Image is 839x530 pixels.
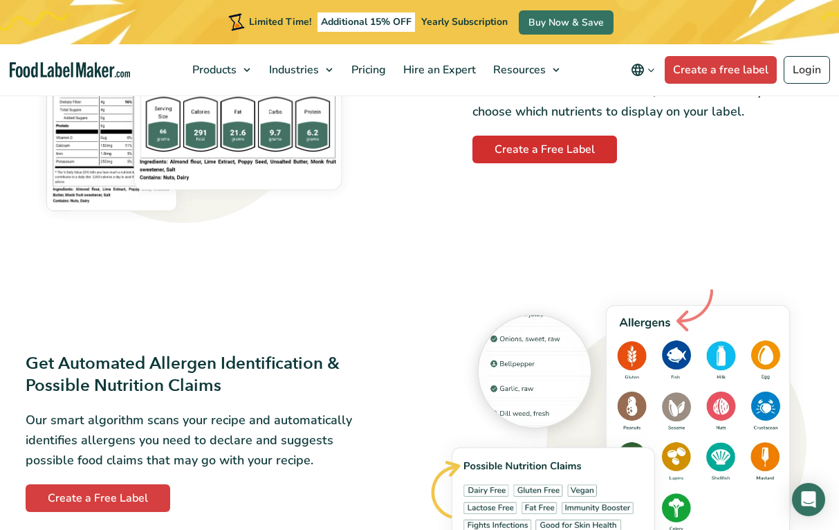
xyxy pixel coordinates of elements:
a: Create a Free Label [472,136,617,163]
a: Login [784,56,830,84]
a: Pricing [343,44,391,95]
span: Pricing [347,62,387,77]
span: Limited Time! [249,15,311,28]
button: Change language [621,56,665,84]
p: Our smart algorithm scans your recipe and automatically identifies allergens you need to declare ... [26,410,367,470]
div: Open Intercom Messenger [792,483,825,516]
a: Create a free label [665,56,777,84]
a: Products [184,44,257,95]
span: Additional 15% OFF [317,12,415,32]
h3: Get Automated Allergen Identification & Possible Nutrition Claims [26,353,367,396]
span: Hire an Expert [399,62,477,77]
a: Industries [261,44,340,95]
a: Resources [485,44,566,95]
span: Resources [489,62,547,77]
a: Buy Now & Save [519,10,614,35]
span: Yearly Subscription [421,15,508,28]
span: Products [188,62,238,77]
p: Choose from 20+ label formats, with the flexibility to choose which nutrients to display on your ... [472,82,814,122]
span: Industries [265,62,320,77]
a: Create a Free Label [26,484,170,512]
a: Hire an Expert [395,44,481,95]
a: Food Label Maker homepage [10,62,131,78]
